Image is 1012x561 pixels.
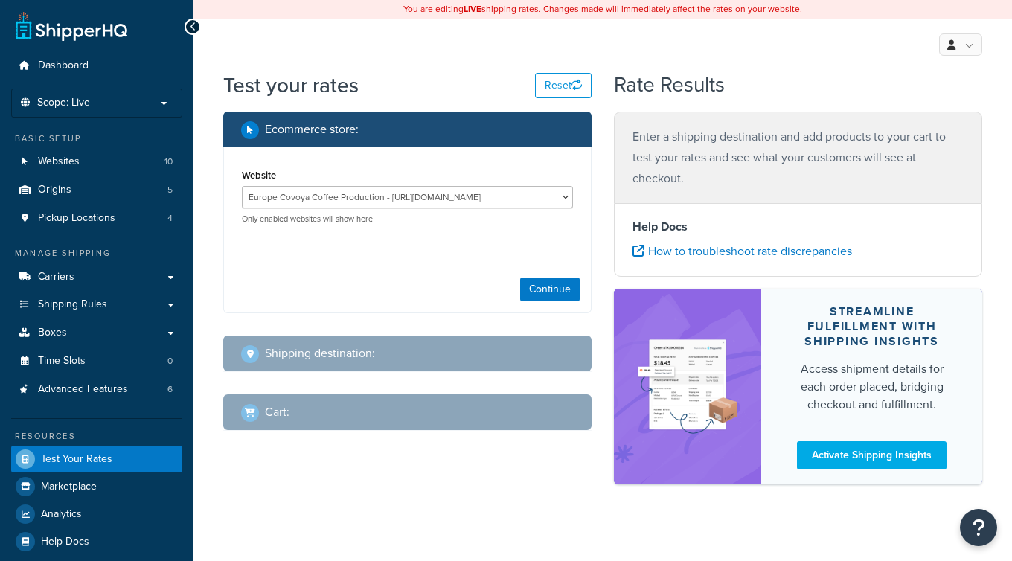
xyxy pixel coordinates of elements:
[11,52,182,80] a: Dashboard
[11,473,182,500] a: Marketplace
[11,205,182,232] li: Pickup Locations
[265,405,289,419] h2: Cart :
[632,126,964,189] p: Enter a shipping destination and add products to your cart to test your rates and see what your c...
[11,430,182,443] div: Resources
[167,355,173,368] span: 0
[11,148,182,176] li: Websites
[38,355,86,368] span: Time Slots
[797,360,947,414] div: Access shipment details for each order placed, bridging checkout and fulfillment.
[242,214,573,225] p: Only enabled websites will show here
[11,247,182,260] div: Manage Shipping
[38,383,128,396] span: Advanced Features
[11,376,182,403] a: Advanced Features6
[632,218,964,236] h4: Help Docs
[167,212,173,225] span: 4
[41,508,82,521] span: Analytics
[223,71,359,100] h1: Test your rates
[265,123,359,136] h2: Ecommerce store :
[38,327,67,339] span: Boxes
[11,347,182,375] li: Time Slots
[11,176,182,204] a: Origins5
[520,278,580,301] button: Continue
[11,319,182,347] a: Boxes
[535,73,592,98] button: Reset
[632,243,852,260] a: How to troubleshoot rate discrepancies
[11,148,182,176] a: Websites10
[11,132,182,145] div: Basic Setup
[38,156,80,168] span: Websites
[38,298,107,311] span: Shipping Rules
[11,446,182,472] a: Test Your Rates
[38,184,71,196] span: Origins
[960,509,997,546] button: Open Resource Center
[11,205,182,232] a: Pickup Locations4
[41,536,89,548] span: Help Docs
[11,528,182,555] a: Help Docs
[37,97,90,109] span: Scope: Live
[38,60,89,72] span: Dashboard
[797,441,947,469] a: Activate Shipping Insights
[11,263,182,291] a: Carriers
[11,176,182,204] li: Origins
[11,291,182,318] a: Shipping Rules
[167,184,173,196] span: 5
[636,311,739,462] img: feature-image-si-e24932ea9b9fcd0ff835db86be1ff8d589347e8876e1638d903ea230a36726be.png
[614,74,725,97] h2: Rate Results
[38,271,74,283] span: Carriers
[167,383,173,396] span: 6
[38,212,115,225] span: Pickup Locations
[464,2,481,16] b: LIVE
[797,304,947,349] div: Streamline Fulfillment with Shipping Insights
[11,501,182,528] a: Analytics
[11,347,182,375] a: Time Slots0
[41,453,112,466] span: Test Your Rates
[265,347,375,360] h2: Shipping destination :
[242,170,276,181] label: Website
[11,376,182,403] li: Advanced Features
[41,481,97,493] span: Marketplace
[164,156,173,168] span: 10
